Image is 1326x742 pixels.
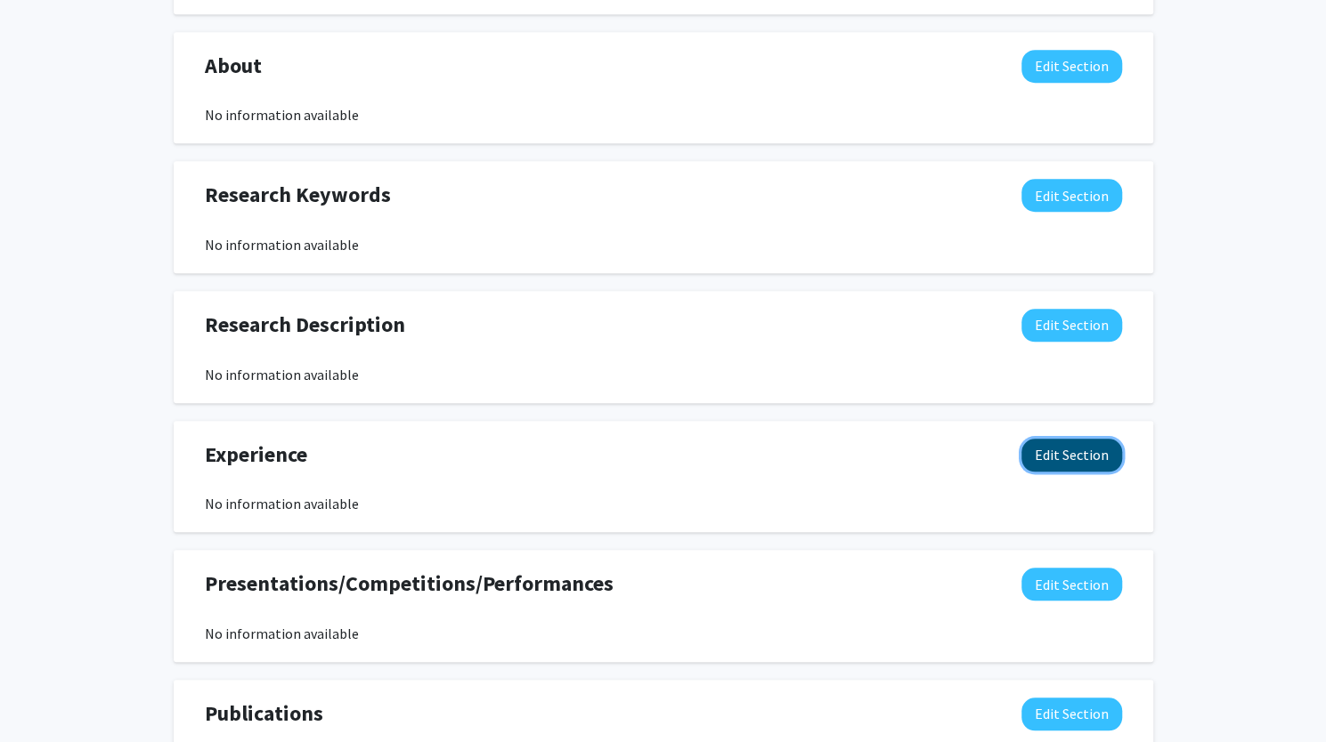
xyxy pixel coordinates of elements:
div: No information available [205,234,1122,255]
span: About [205,50,262,82]
button: Edit Research Keywords [1021,179,1122,212]
div: No information available [205,623,1122,644]
span: Publications [205,698,323,730]
button: Edit Research Description [1021,309,1122,342]
button: Edit About [1021,50,1122,83]
span: Research Description [205,309,405,341]
span: Presentations/Competitions/Performances [205,568,614,600]
button: Edit Publications [1021,698,1122,730]
div: No information available [205,364,1122,385]
iframe: Chat [13,662,76,729]
span: Research Keywords [205,179,391,211]
button: Edit Experience [1021,439,1122,472]
div: No information available [205,493,1122,514]
span: Experience [205,439,307,471]
button: Edit Presentations/Competitions/Performances [1021,568,1122,601]
div: No information available [205,104,1122,125]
